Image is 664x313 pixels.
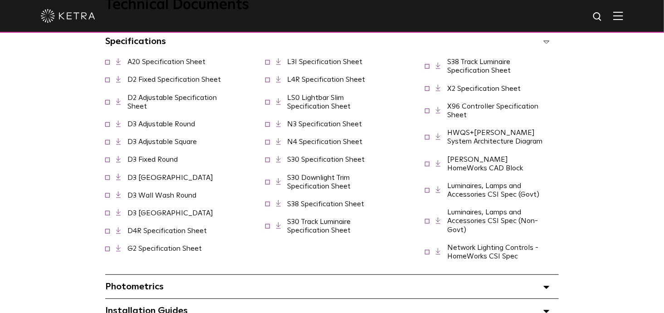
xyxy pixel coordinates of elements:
a: D3 Wall Wash Round [127,192,196,199]
a: LS0 Lightbar Slim Specification Sheet [288,94,351,110]
span: Photometrics [105,282,164,291]
a: [PERSON_NAME] HomeWorks CAD Block [447,156,523,172]
a: D3 [GEOGRAPHIC_DATA] [127,209,213,217]
a: HWQS+[PERSON_NAME] System Architecture Diagram [447,129,542,145]
a: D3 Fixed Round [127,156,178,163]
img: ketra-logo-2019-white [41,9,95,23]
a: D3 [GEOGRAPHIC_DATA] [127,174,213,181]
img: search icon [592,11,604,23]
a: D3 Adjustable Round [127,120,195,128]
a: D3 Adjustable Square [127,138,197,145]
a: L4R Specification Sheet [288,76,366,83]
a: S30 Specification Sheet [288,156,365,163]
span: Specifications [105,37,166,46]
a: Luminaires, Lamps and Accessories CSI Spec (Govt) [447,182,539,198]
a: A20 Specification Sheet [127,58,205,65]
img: Hamburger%20Nav.svg [613,11,623,20]
a: X96 Controller Specification Sheet [447,103,538,119]
a: G2 Specification Sheet [127,245,202,252]
a: S30 Downlight Trim Specification Sheet [288,174,351,190]
a: Network Lighting Controls - HomeWorks CSI Spec [447,244,538,260]
a: S30 Track Luminaire Specification Sheet [288,218,351,234]
a: N4 Specification Sheet [288,138,363,145]
a: X2 Specification Sheet [447,85,521,92]
a: D2 Adjustable Specification Sheet [127,94,217,110]
a: S38 Specification Sheet [288,200,365,208]
a: S38 Track Luminaire Specification Sheet [447,58,511,74]
a: L3I Specification Sheet [288,58,363,65]
a: N3 Specification Sheet [288,120,362,128]
a: D4R Specification Sheet [127,227,207,234]
a: D2 Fixed Specification Sheet [127,76,221,83]
a: Luminaires, Lamps and Accessories CSI Spec (Non-Govt) [447,209,538,233]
